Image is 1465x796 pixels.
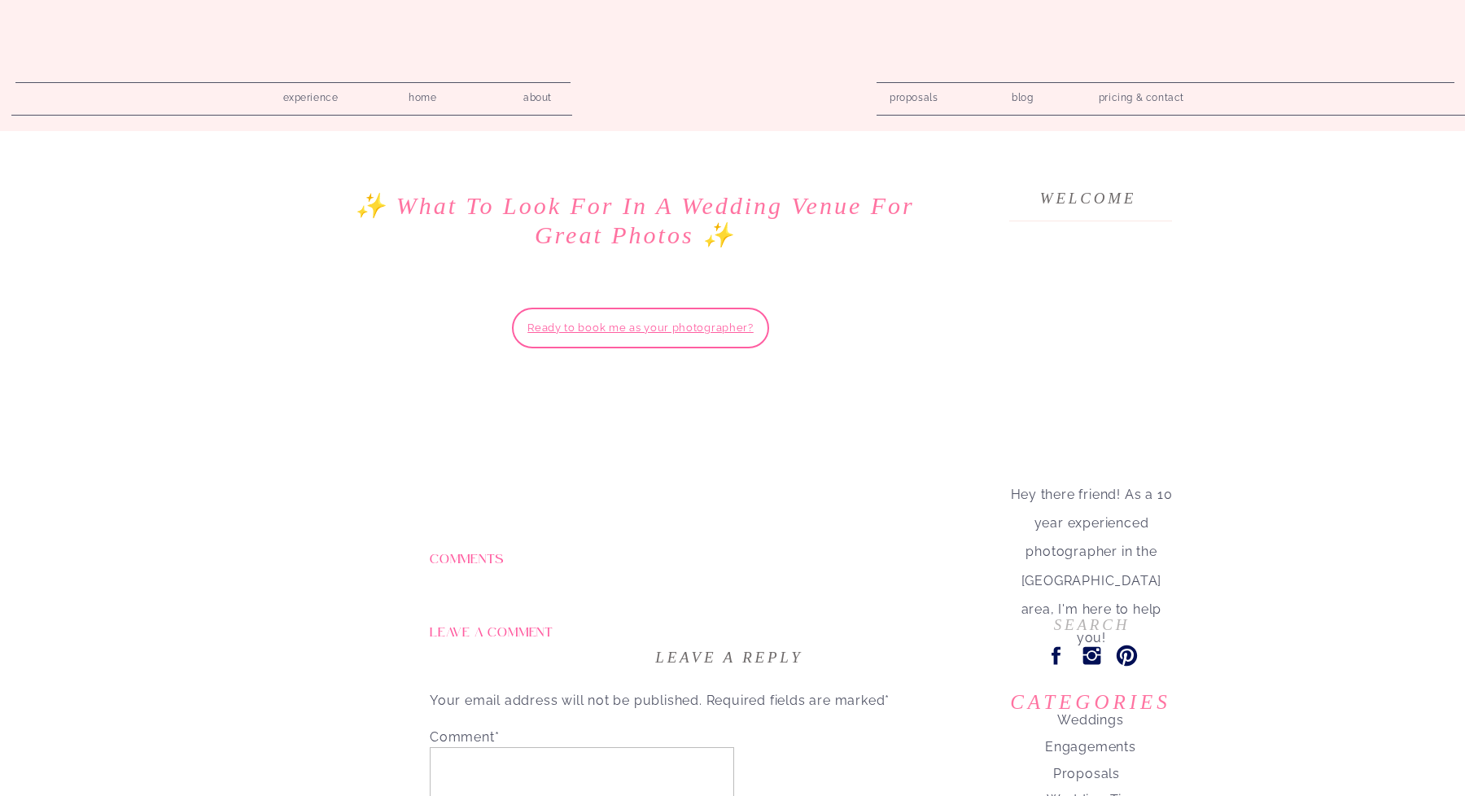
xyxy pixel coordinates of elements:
[430,619,708,635] h2: Leave a comment
[991,759,1183,782] a: Proposals
[1037,185,1139,202] h3: welcome
[514,87,561,103] a: about
[995,733,1187,755] a: Engagements
[430,545,562,562] h2: Comments
[330,191,940,250] h1: ✨ What to Look for in a Wedding Venue for Great Photos ✨
[999,87,1046,103] a: blog
[1014,616,1170,633] input: Search
[400,87,446,103] a: home
[430,728,1029,747] label: Comment
[890,87,936,103] a: proposals
[512,308,769,348] a: Ready to book me as your photographer?
[998,682,1183,707] p: Categories
[272,87,349,103] a: experience
[430,693,702,708] span: Your email address will not be published.
[995,706,1187,728] a: Weddings
[1092,87,1191,110] a: pricing & contact
[1005,480,1178,562] p: Hey there friend! As a 10 year experienced photographer in the [GEOGRAPHIC_DATA] area, I'm here t...
[706,693,890,708] span: Required fields are marked
[430,644,1029,671] h3: Leave a Reply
